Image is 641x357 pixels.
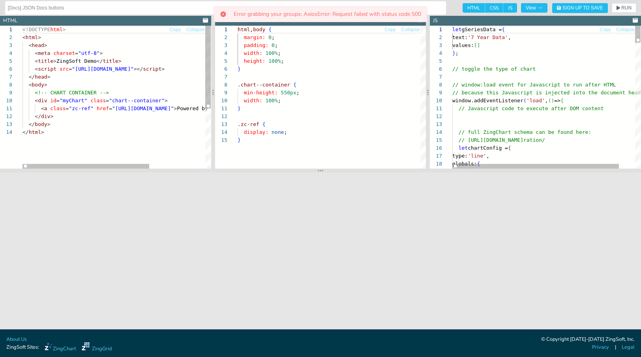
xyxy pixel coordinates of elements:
[29,129,41,135] span: html
[35,90,109,96] span: <!-- CHART CONTAINER -->
[430,26,442,34] div: 1
[29,121,35,127] span: </
[50,105,66,111] span: class
[384,26,396,34] button: Copy
[486,153,489,159] span: ,
[50,26,62,32] span: html
[41,113,50,119] span: div
[616,26,635,34] button: Collapse
[459,129,592,135] span: // full ZingChart schema can be found here:
[452,42,474,48] span: values:
[526,6,543,10] span: View
[430,89,442,97] div: 9
[607,82,616,88] span: TML
[430,73,442,81] div: 7
[430,41,442,49] div: 3
[277,98,281,103] span: ;
[215,81,227,89] div: 8
[38,58,53,64] span: title
[430,97,442,105] div: 10
[548,98,551,103] span: (
[69,105,94,111] span: "zc-ref"
[82,342,112,353] a: ZingGrid
[459,137,523,143] span: // [URL][DOMAIN_NAME]
[215,73,227,81] div: 7
[281,90,296,96] span: 550px
[430,120,442,128] div: 13
[112,105,174,111] span: "[URL][DOMAIN_NAME]"
[452,50,455,56] span: }
[275,42,278,48] span: ;
[215,113,227,120] div: 12
[452,26,461,32] span: let
[32,42,44,48] span: head
[47,74,51,80] span: >
[56,98,60,103] span: =
[244,42,268,48] span: padding:
[253,26,265,32] span: body
[215,49,227,57] div: 4
[551,98,555,103] span: )
[523,137,545,143] span: ration/
[35,113,41,119] span: </
[600,27,611,32] span: Copy
[22,26,50,32] span: <!DOCTYPE
[468,145,508,151] span: chartConfig =
[215,128,227,136] div: 14
[244,129,268,135] span: display:
[262,121,265,127] span: {
[143,66,161,72] span: script
[272,34,275,40] span: ;
[170,27,181,32] span: Copy
[244,58,265,64] span: height:
[56,58,97,64] span: ZingSoft Demo
[474,42,477,48] span: [
[215,34,227,41] div: 2
[485,3,503,13] span: CSS
[29,82,32,88] span: <
[41,105,44,111] span: <
[38,98,47,103] span: div
[215,65,227,73] div: 6
[430,168,442,176] div: 19
[541,336,635,344] div: © Copyright [DATE]-[DATE] ZingSoft, Inc.
[468,153,486,159] span: 'line'
[268,58,281,64] span: 100%
[38,34,41,40] span: >
[78,50,100,56] span: "utf-8"
[63,26,66,32] span: >
[106,98,109,103] span: =
[35,98,38,103] span: <
[452,161,477,167] span: globals:
[238,66,241,72] span: }
[50,98,56,103] span: id
[238,137,241,143] span: }
[296,90,299,96] span: ;
[45,342,76,353] a: ZingChart
[265,98,277,103] span: 100%
[169,26,181,34] button: Copy
[238,26,250,32] span: html
[462,26,502,32] span: gSeriesData =
[508,145,511,151] span: {
[41,129,44,135] span: >
[215,97,227,105] div: 10
[3,17,17,24] div: HTML
[265,50,277,56] span: 100%
[281,58,284,64] span: ;
[177,105,251,111] span: Powered by [PERSON_NAME]
[186,26,205,34] button: Collapse
[430,105,442,113] div: 11
[22,129,29,135] span: </
[527,98,545,103] span: 'load'
[53,50,75,56] span: charset
[452,66,536,72] span: // toggle the type of chart
[215,105,227,113] div: 11
[8,2,443,14] input: Untitled Demo
[545,98,548,103] span: ,
[75,50,78,56] span: =
[134,66,143,72] span: ></
[521,3,547,13] button: View
[430,34,442,41] div: 2
[100,50,103,56] span: >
